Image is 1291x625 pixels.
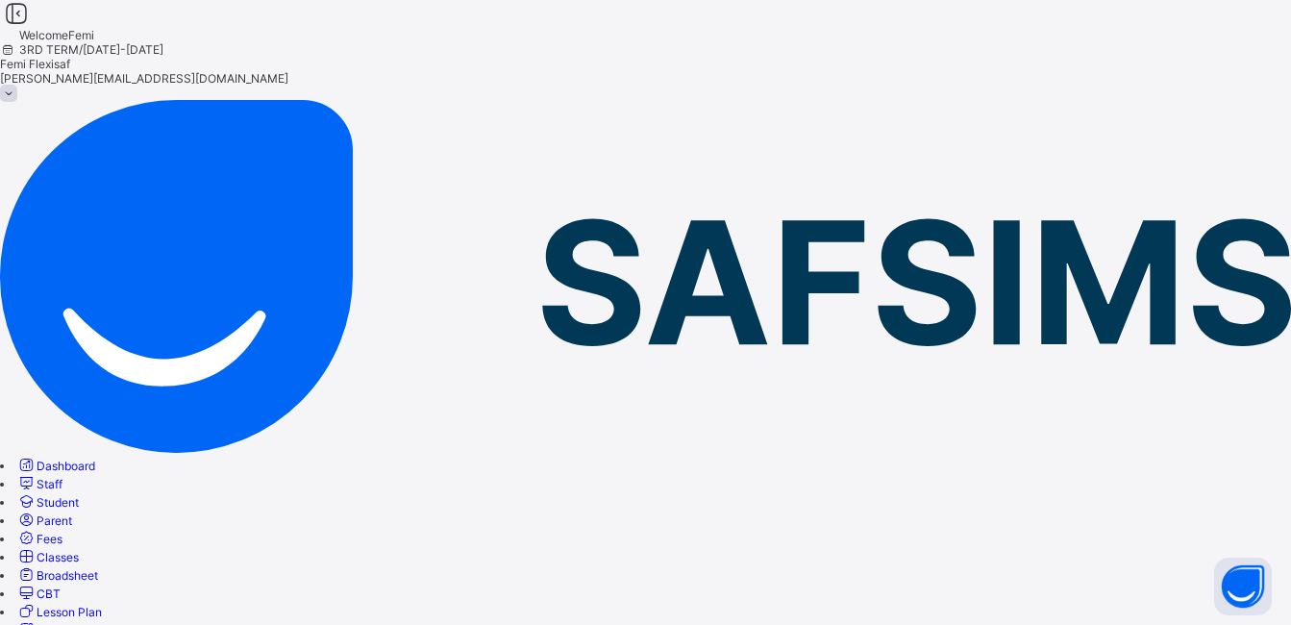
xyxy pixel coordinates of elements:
[16,587,61,601] a: CBT
[16,605,102,619] a: Lesson Plan
[16,459,95,473] a: Dashboard
[37,477,62,491] span: Staff
[16,477,62,491] a: Staff
[19,28,94,42] span: Welcome Femi
[37,459,95,473] span: Dashboard
[37,513,72,528] span: Parent
[37,550,79,564] span: Classes
[16,550,79,564] a: Classes
[16,568,98,583] a: Broadsheet
[37,587,61,601] span: CBT
[37,495,79,510] span: Student
[16,495,79,510] a: Student
[16,513,72,528] a: Parent
[1214,558,1272,615] button: Open asap
[37,605,102,619] span: Lesson Plan
[37,568,98,583] span: Broadsheet
[16,532,62,546] a: Fees
[37,532,62,546] span: Fees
